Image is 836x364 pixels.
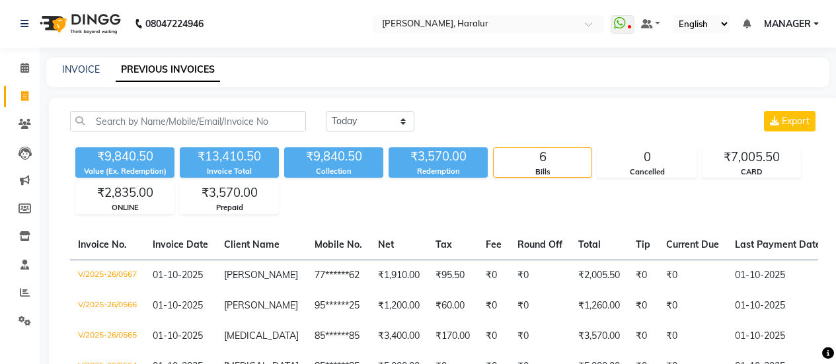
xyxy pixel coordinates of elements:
[315,238,362,250] span: Mobile No.
[658,291,727,321] td: ₹0
[658,260,727,291] td: ₹0
[517,238,562,250] span: Round Off
[478,260,510,291] td: ₹0
[703,166,800,178] div: CARD
[78,238,127,250] span: Invoice No.
[782,115,810,127] span: Export
[570,321,628,351] td: ₹3,570.00
[735,238,821,250] span: Last Payment Date
[428,291,478,321] td: ₹60.00
[666,238,719,250] span: Current Due
[570,291,628,321] td: ₹1,260.00
[703,148,800,166] div: ₹7,005.50
[153,238,208,250] span: Invoice Date
[428,321,478,351] td: ₹170.00
[70,321,145,351] td: V/2025-26/0565
[370,321,428,351] td: ₹3,400.00
[636,238,650,250] span: Tip
[75,147,174,166] div: ₹9,840.50
[658,321,727,351] td: ₹0
[180,166,279,177] div: Invoice Total
[224,299,298,311] span: [PERSON_NAME]
[153,330,203,342] span: 01-10-2025
[224,238,280,250] span: Client Name
[494,148,591,166] div: 6
[153,269,203,281] span: 01-10-2025
[764,17,811,31] span: MANAGER
[727,291,829,321] td: 01-10-2025
[727,260,829,291] td: 01-10-2025
[70,260,145,291] td: V/2025-26/0567
[370,260,428,291] td: ₹1,910.00
[628,321,658,351] td: ₹0
[224,330,299,342] span: [MEDICAL_DATA]
[628,291,658,321] td: ₹0
[116,58,220,82] a: PREVIOUS INVOICES
[727,321,829,351] td: 01-10-2025
[75,166,174,177] div: Value (Ex. Redemption)
[389,147,488,166] div: ₹3,570.00
[180,147,279,166] div: ₹13,410.50
[436,238,452,250] span: Tax
[510,321,570,351] td: ₹0
[628,260,658,291] td: ₹0
[62,63,100,75] a: INVOICE
[428,260,478,291] td: ₹95.50
[598,148,696,166] div: 0
[510,260,570,291] td: ₹0
[764,111,816,131] button: Export
[494,166,591,178] div: Bills
[478,321,510,351] td: ₹0
[389,166,488,177] div: Redemption
[510,291,570,321] td: ₹0
[34,5,124,42] img: logo
[145,5,204,42] b: 08047224946
[70,111,306,131] input: Search by Name/Mobile/Email/Invoice No
[180,202,278,213] div: Prepaid
[76,202,174,213] div: ONLINE
[578,238,601,250] span: Total
[478,291,510,321] td: ₹0
[284,166,383,177] div: Collection
[76,184,174,202] div: ₹2,835.00
[224,269,298,281] span: [PERSON_NAME]
[153,299,203,311] span: 01-10-2025
[598,166,696,178] div: Cancelled
[284,147,383,166] div: ₹9,840.50
[370,291,428,321] td: ₹1,200.00
[378,238,394,250] span: Net
[570,260,628,291] td: ₹2,005.50
[70,291,145,321] td: V/2025-26/0566
[180,184,278,202] div: ₹3,570.00
[486,238,502,250] span: Fee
